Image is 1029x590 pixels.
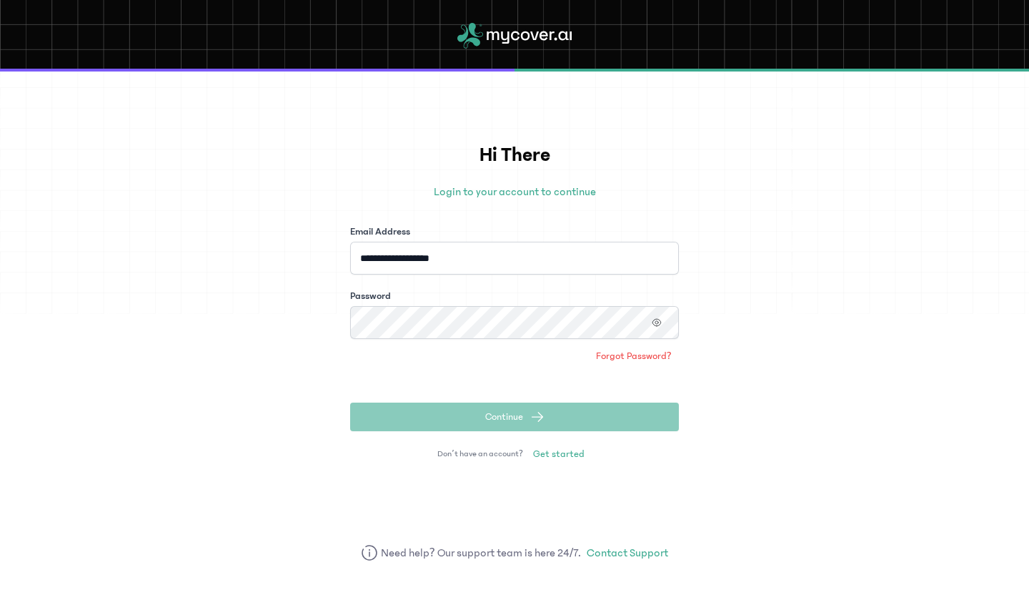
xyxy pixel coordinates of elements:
[596,349,672,363] span: Forgot Password?
[381,544,582,561] span: Need help? Our support team is here 24/7.
[533,447,585,461] span: Get started
[587,544,668,561] a: Contact Support
[350,183,679,200] p: Login to your account to continue
[350,289,391,303] label: Password
[350,140,679,170] h1: Hi There
[350,225,410,239] label: Email Address
[437,448,523,460] span: Don’t have an account?
[485,410,523,424] span: Continue
[350,403,679,431] button: Continue
[589,345,679,368] a: Forgot Password?
[526,443,592,466] a: Get started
